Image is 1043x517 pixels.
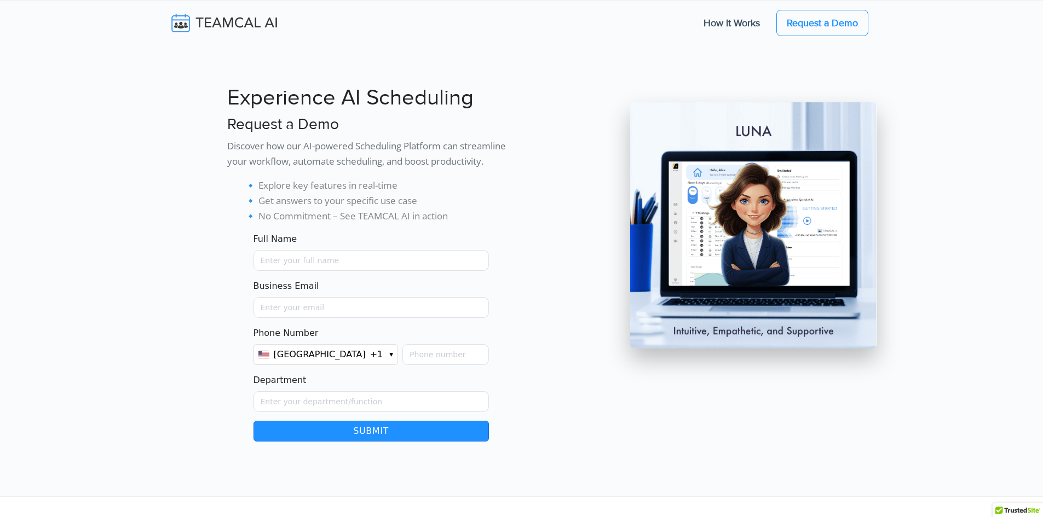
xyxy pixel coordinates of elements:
[402,344,488,365] input: Phone number
[253,421,489,442] button: Submit
[274,348,366,361] span: [GEOGRAPHIC_DATA]
[253,374,307,387] label: Department
[776,10,868,36] a: Request a Demo
[693,11,771,34] a: How It Works
[370,348,383,361] span: +1
[253,250,489,271] input: Name must only contain letters and spaces
[253,297,489,318] input: Enter your email
[630,102,877,348] img: pic
[258,351,269,358] img: United States flag
[389,348,393,359] span: ▾
[253,391,489,412] input: Enter your department/function
[253,344,399,365] button: [GEOGRAPHIC_DATA] +1 ▾
[227,85,515,111] h1: Experience AI Scheduling
[227,138,515,169] p: Discover how our AI-powered Scheduling Platform can streamline your workflow, automate scheduling...
[245,193,515,208] li: 🔹 Get answers to your specific use case
[253,233,297,246] label: Full Name
[253,327,319,340] label: Phone Number
[227,115,515,134] h3: Request a Demo
[245,178,515,193] li: 🔹 Explore key features in real-time
[245,208,515,224] li: 🔹 No Commitment – See TEAMCAL AI in action
[253,280,319,293] label: Business Email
